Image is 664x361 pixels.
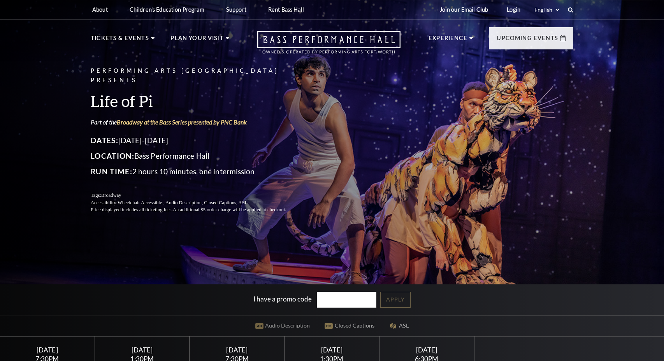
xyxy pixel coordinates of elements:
[104,346,180,354] div: [DATE]
[117,118,247,126] a: Broadway at the Bass Series presented by PNC Bank
[173,207,286,212] span: An additional $5 order charge will be applied at checkout.
[170,33,224,47] p: Plan Your Visit
[91,199,305,207] p: Accessibility:
[91,151,134,160] span: Location:
[91,136,118,145] span: Dates:
[389,346,465,354] div: [DATE]
[199,346,275,354] div: [DATE]
[294,346,370,354] div: [DATE]
[429,33,467,47] p: Experience
[226,6,246,13] p: Support
[253,294,312,303] label: I have a promo code
[92,6,108,13] p: About
[91,91,305,111] h3: Life of Pi
[91,150,305,162] p: Bass Performance Hall
[91,66,305,86] p: Performing Arts [GEOGRAPHIC_DATA] Presents
[9,346,85,354] div: [DATE]
[118,200,248,205] span: Wheelchair Accessible , Audio Description, Closed Captions, ASL
[268,6,304,13] p: Rent Bass Hall
[91,118,305,126] p: Part of the
[497,33,558,47] p: Upcoming Events
[91,165,305,178] p: 2 hours 10 minutes, one intermission
[130,6,204,13] p: Children's Education Program
[101,193,121,198] span: Broadway
[91,33,149,47] p: Tickets & Events
[91,192,305,199] p: Tags:
[91,134,305,147] p: [DATE]-[DATE]
[91,206,305,214] p: Price displayed includes all ticketing fees.
[91,167,132,176] span: Run Time:
[533,6,560,14] select: Select:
